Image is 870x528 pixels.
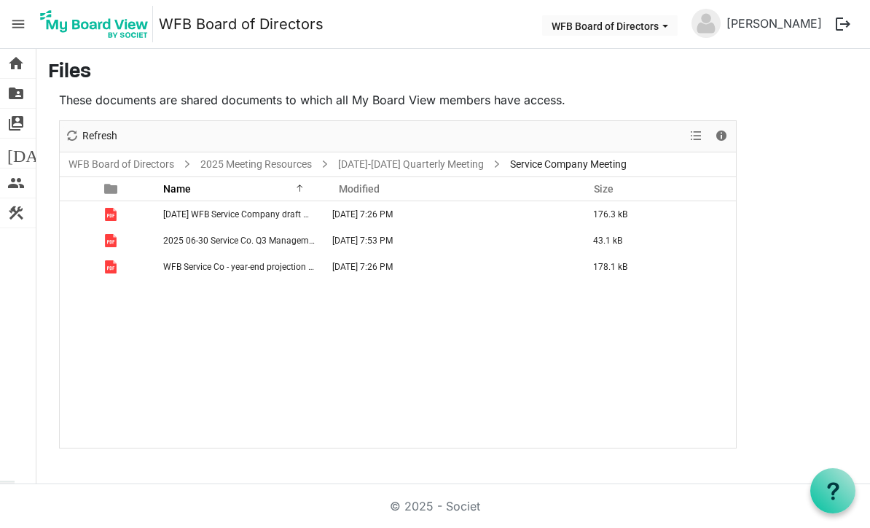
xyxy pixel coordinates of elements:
[95,201,159,228] td: is template cell column header type
[163,183,191,195] span: Name
[59,91,737,109] p: These documents are shared documents to which all My Board View members have access.
[7,79,25,108] span: folder_shared
[163,209,383,220] span: [DATE] WFB Service Company draft minutes - [DATE].pdf
[709,121,734,152] div: Details
[159,9,324,39] a: WFB Board of Directors
[81,127,119,145] span: Refresh
[542,15,678,36] button: WFB Board of Directors dropdownbutton
[712,127,732,145] button: Details
[335,155,487,174] a: [DATE]-[DATE] Quarterly Meeting
[159,228,324,254] td: 2025 06-30 Service Co. Q3 Management Reports.pdf is template cell column header Name
[7,109,25,138] span: switch_account
[828,9,858,39] button: logout
[324,201,584,228] td: September 12, 2025 7:26 PM column header Modified
[63,127,120,145] button: Refresh
[60,228,95,254] td: checkbox
[95,254,159,280] td: is template cell column header type
[339,183,380,195] span: Modified
[7,139,63,168] span: [DATE]
[390,499,480,513] a: © 2025 - Societ
[584,228,736,254] td: 43.1 kB is template cell column header Size
[95,228,159,254] td: is template cell column header type
[60,254,95,280] td: checkbox
[36,6,153,42] img: My Board View Logo
[324,228,584,254] td: September 12, 2025 7:53 PM column header Modified
[324,254,584,280] td: September 12, 2025 7:26 PM column header Modified
[60,121,122,152] div: Refresh
[594,183,614,195] span: Size
[163,236,369,246] span: 2025 06-30 Service Co. Q3 Management Reports.pdf
[159,254,324,280] td: WFB Service Co - year-end projection and proposed budget.pdf is template cell column header Name
[4,10,32,38] span: menu
[66,155,177,174] a: WFB Board of Directors
[163,262,408,272] span: WFB Service Co - year-end projection and proposed budget.pdf
[687,127,705,145] button: View dropdownbutton
[721,9,828,38] a: [PERSON_NAME]
[684,121,709,152] div: View
[36,6,159,42] a: My Board View Logo
[197,155,315,174] a: 2025 Meeting Resources
[7,49,25,78] span: home
[159,201,324,228] td: 11-21-2024 WFB Service Company draft minutes - 11-21-2024.pdf is template cell column header Name
[7,168,25,198] span: people
[584,201,736,228] td: 176.3 kB is template cell column header Size
[691,9,721,38] img: no-profile-picture.svg
[48,61,858,85] h3: Files
[584,254,736,280] td: 178.1 kB is template cell column header Size
[507,155,630,174] span: Service Company Meeting
[60,201,95,228] td: checkbox
[7,198,25,228] span: construction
